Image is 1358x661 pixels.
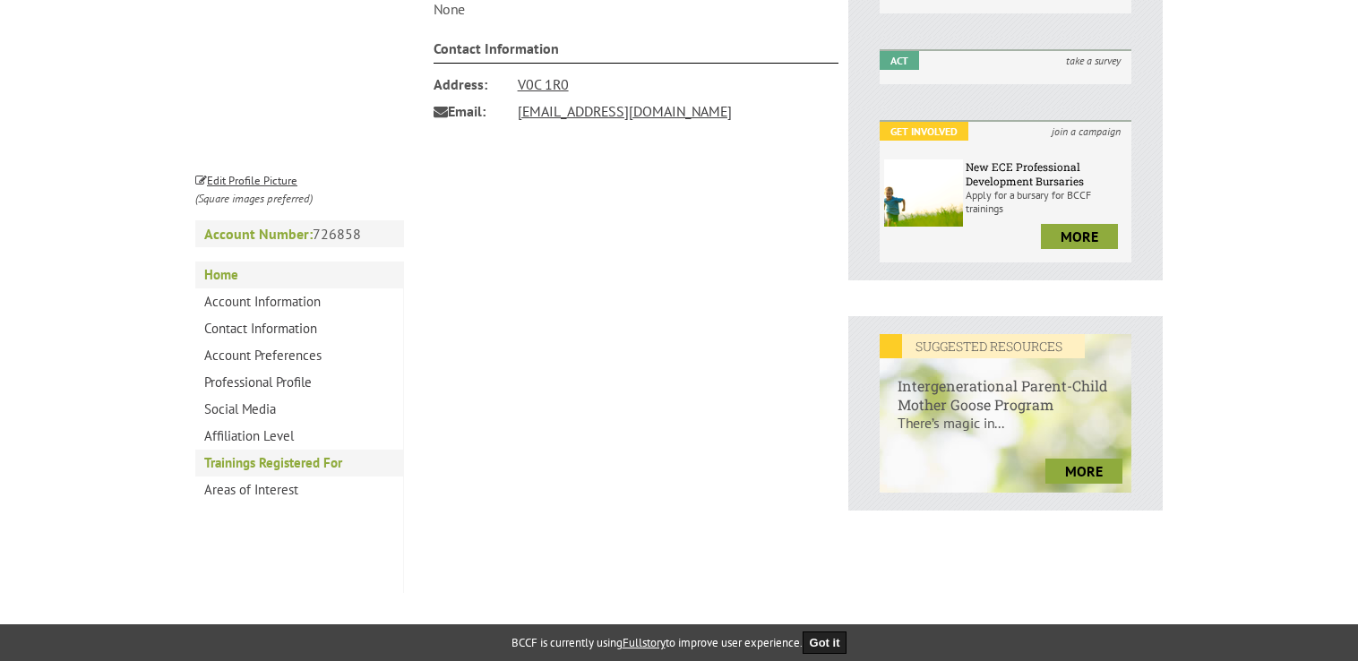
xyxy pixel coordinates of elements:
p: 726858 [195,220,404,247]
a: Account Information [195,288,403,315]
a: Social Media [195,396,403,423]
a: more [1045,459,1122,484]
a: Areas of Interest [195,476,403,503]
a: V0C 1R0 [518,75,569,93]
em: Act [880,51,919,70]
a: more [1041,224,1118,249]
a: Home [195,262,403,288]
h4: Contact Information [434,39,839,64]
i: take a survey [1055,51,1131,70]
i: (Square images preferred) [195,191,313,206]
a: [EMAIL_ADDRESS][DOMAIN_NAME] [518,102,732,120]
i: join a campaign [1041,122,1131,141]
a: Trainings Registered For [195,450,403,476]
span: Address [434,71,505,98]
a: Affiliation Level [195,423,403,450]
p: There’s magic in... [880,414,1131,450]
p: Apply for a bursary for BCCF trainings [966,188,1127,215]
em: Get Involved [880,122,968,141]
strong: Account Number: [204,225,313,243]
a: Contact Information [195,315,403,342]
h6: Intergenerational Parent-Child Mother Goose Program [880,358,1131,414]
h6: New ECE Professional Development Bursaries [966,159,1127,188]
a: Account Preferences [195,342,403,369]
a: Fullstory [623,635,666,650]
em: SUGGESTED RESOURCES [880,334,1085,358]
small: Edit Profile Picture [195,173,297,188]
span: Email [434,98,505,124]
a: Professional Profile [195,369,403,396]
a: Edit Profile Picture [195,170,297,188]
button: Got it [803,631,847,654]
